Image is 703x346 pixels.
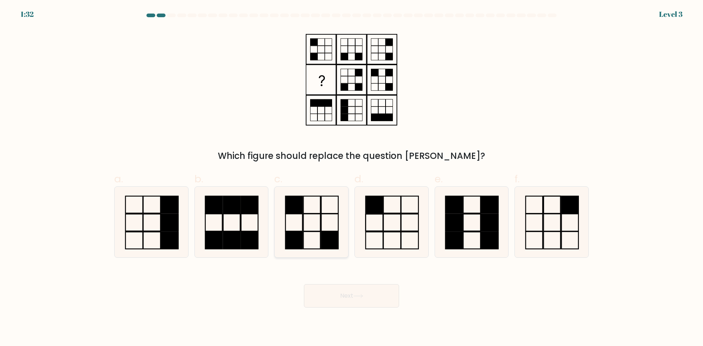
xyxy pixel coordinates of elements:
div: Level 3 [659,9,682,20]
div: 1:32 [21,9,34,20]
button: Next [304,284,399,308]
div: Which figure should replace the question [PERSON_NAME]? [119,149,584,163]
span: b. [194,172,203,186]
span: e. [435,172,443,186]
span: c. [274,172,282,186]
span: f. [514,172,520,186]
span: a. [114,172,123,186]
span: d. [354,172,363,186]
